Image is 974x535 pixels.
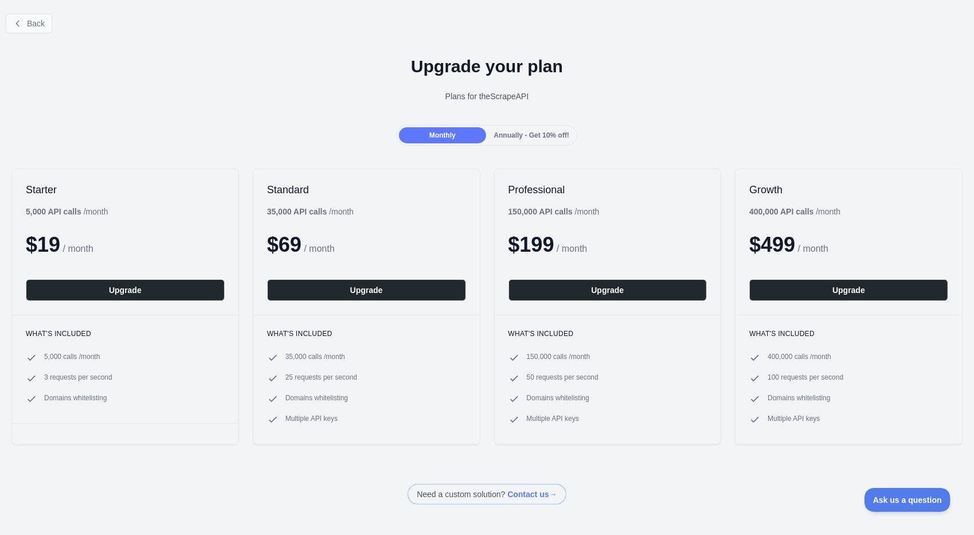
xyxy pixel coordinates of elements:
[749,183,948,197] h2: Growth
[749,207,813,216] b: 400,000 API calls
[865,488,951,512] iframe: Toggle Customer Support
[508,183,707,197] h2: Professional
[267,183,466,197] h2: Standard
[508,206,600,217] div: / month
[749,233,795,256] span: $ 499
[508,233,554,256] span: $ 199
[749,206,840,217] div: / month
[508,207,573,216] b: 150,000 API calls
